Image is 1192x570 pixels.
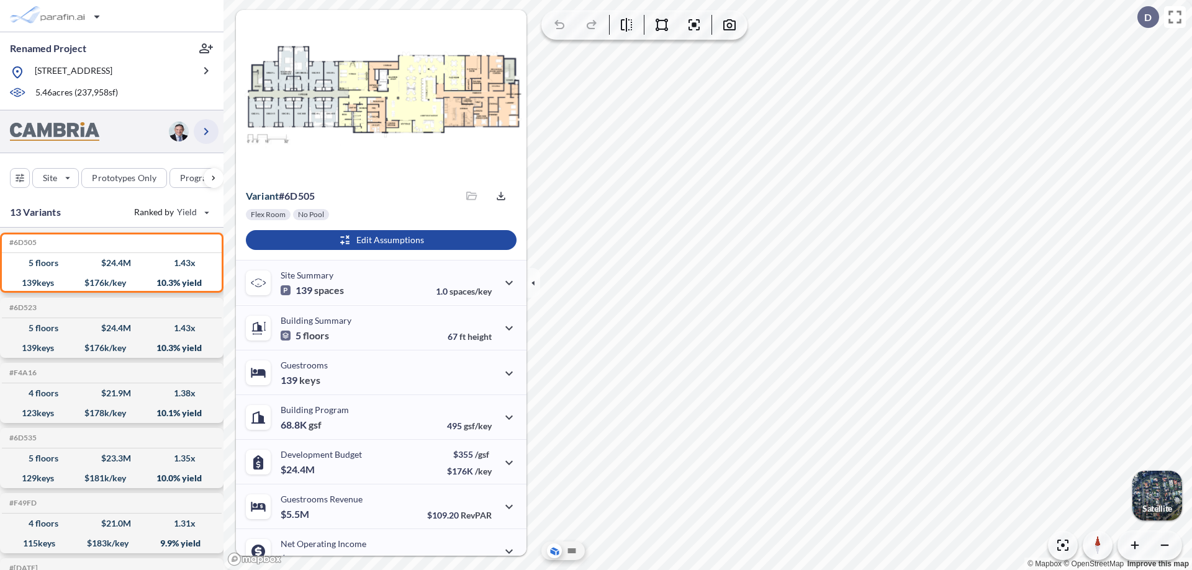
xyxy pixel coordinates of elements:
[281,463,317,476] p: $24.4M
[43,172,57,184] p: Site
[10,122,99,141] img: BrandImage
[459,331,466,342] span: ft
[281,494,363,504] p: Guestrooms Revenue
[547,543,562,558] button: Aerial View
[1127,559,1189,568] a: Improve this map
[169,122,189,141] img: user logo
[436,286,492,296] p: 1.0
[281,538,366,549] p: Net Operating Income
[1132,471,1182,520] img: Switcher Image
[35,65,112,80] p: [STREET_ADDRESS]
[281,360,328,370] p: Guestrooms
[7,499,37,507] h5: Click to copy the code
[281,270,333,280] p: Site Summary
[281,508,311,520] p: $5.5M
[1132,471,1182,520] button: Switcher ImageSatellite
[1142,504,1172,514] p: Satellite
[464,421,492,431] span: gsf/key
[281,329,329,342] p: 5
[246,190,315,202] p: # 6d505
[7,434,37,442] h5: Click to copy the code
[7,238,37,247] h5: Click to copy the code
[246,190,279,202] span: Variant
[447,466,492,476] p: $176K
[7,368,37,377] h5: Click to copy the code
[475,449,489,460] span: /gsf
[467,331,492,342] span: height
[1144,12,1152,23] p: D
[447,449,492,460] p: $355
[10,42,86,55] p: Renamed Project
[35,86,118,100] p: 5.46 acres ( 237,958 sf)
[7,303,37,312] h5: Click to copy the code
[10,205,61,220] p: 13 Variants
[1027,559,1062,568] a: Mapbox
[227,552,282,566] a: Mapbox homepage
[281,374,320,386] p: 139
[427,510,492,520] p: $109.20
[1063,559,1124,568] a: OpenStreetMap
[281,404,349,415] p: Building Program
[298,210,324,220] p: No Pool
[180,172,215,184] p: Program
[81,168,167,188] button: Prototypes Only
[564,543,579,558] button: Site Plan
[124,202,217,222] button: Ranked by Yield
[281,315,351,326] p: Building Summary
[281,449,362,460] p: Development Budget
[299,374,320,386] span: keys
[281,284,344,296] p: 139
[177,206,197,218] span: Yield
[309,419,322,431] span: gsf
[169,168,237,188] button: Program
[448,331,492,342] p: 67
[246,230,517,250] button: Edit Assumptions
[281,553,311,565] p: $2.5M
[449,286,492,296] span: spaces/key
[439,554,492,565] p: 45.0%
[475,466,492,476] span: /key
[251,210,286,220] p: Flex Room
[314,284,344,296] span: spaces
[92,172,156,184] p: Prototypes Only
[461,510,492,520] span: RevPAR
[447,421,492,431] p: 495
[464,554,492,565] span: margin
[303,329,329,342] span: floors
[356,234,424,246] p: Edit Assumptions
[281,419,322,431] p: 68.8K
[32,168,79,188] button: Site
